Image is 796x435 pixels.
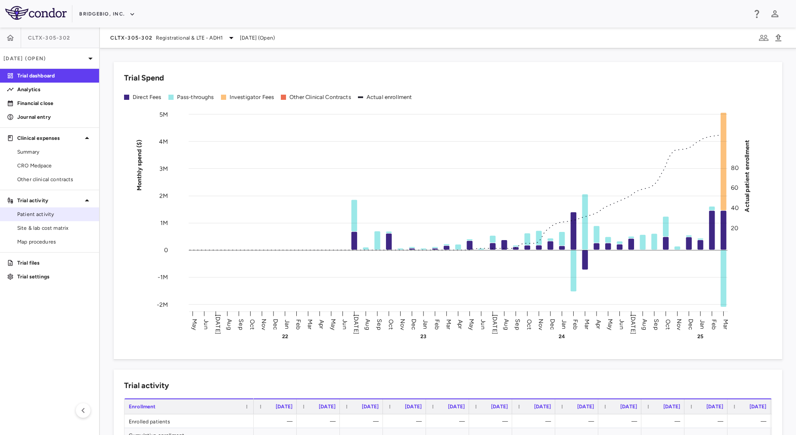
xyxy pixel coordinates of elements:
p: Trial dashboard [17,72,92,80]
text: May [330,318,337,330]
span: [DATE] [534,404,551,410]
span: [DATE] [362,404,379,410]
text: Mar [583,319,591,329]
span: [DATE] [577,404,594,410]
text: Oct [664,319,672,329]
div: Other Clinical Contracts [289,93,351,101]
span: [DATE] [620,404,637,410]
p: Analytics [17,86,92,93]
div: — [735,414,766,428]
text: [DATE] [629,315,637,334]
text: Aug [364,319,371,330]
span: Enrollment [129,404,156,410]
div: — [649,414,680,428]
p: Financial close [17,99,92,107]
text: Oct [249,319,256,329]
div: Direct Fees [133,93,162,101]
text: Mar [722,319,729,329]
text: Jan [422,319,429,329]
text: May [468,318,475,330]
text: Dec [687,318,694,330]
span: Other clinical contracts [17,176,92,183]
span: [DATE] [448,404,465,410]
text: Apr [318,319,325,329]
h6: Trial Spend [124,72,164,84]
span: [DATE] [749,404,766,410]
button: BridgeBio, Inc. [79,7,135,21]
span: [DATE] (Open) [240,34,275,42]
span: CLTX-305-302 [28,34,70,41]
text: Nov [399,318,406,330]
div: Enrolled patients [124,414,254,428]
text: Dec [549,318,556,330]
text: Dec [410,318,417,330]
span: [DATE] [405,404,422,410]
div: — [606,414,637,428]
div: — [391,414,422,428]
tspan: 40 [731,204,739,212]
text: Nov [675,318,683,330]
tspan: 80 [731,164,739,171]
text: Aug [226,319,233,330]
span: [DATE] [663,404,680,410]
div: — [305,414,336,428]
span: Summary [17,148,92,156]
text: May [191,318,198,330]
span: [DATE] [319,404,336,410]
p: Trial settings [17,273,92,281]
div: Actual enrollment [367,93,412,101]
span: CLTX-305-302 [110,34,152,41]
text: Feb [710,319,718,329]
text: Nov [537,318,544,330]
text: Apr [595,319,602,329]
div: — [434,414,465,428]
text: [DATE] [352,315,360,334]
p: Clinical expenses [17,134,82,142]
text: Aug [641,319,648,330]
span: Site & lab cost matrix [17,224,92,232]
text: Jan [283,319,291,329]
text: May [606,318,614,330]
div: — [563,414,594,428]
span: CRO Medpace [17,162,92,170]
text: Sep [514,319,521,330]
text: Sep [653,319,660,330]
div: — [692,414,723,428]
tspan: Monthly spend ($) [136,139,143,191]
div: — [520,414,551,428]
span: Map procedures [17,238,92,246]
text: Feb [572,319,579,329]
text: Jun [202,319,210,329]
text: [DATE] [214,315,221,334]
tspan: 20 [731,224,738,231]
p: Journal entry [17,113,92,121]
text: Sep [376,319,383,330]
text: Jun [618,319,625,329]
text: Mar [445,319,452,329]
p: [DATE] (Open) [3,55,85,62]
div: — [261,414,292,428]
text: Feb [295,319,302,329]
div: — [348,414,379,428]
span: [DATE] [276,404,292,410]
text: Jun [341,319,348,329]
img: logo-full-BYUhSk78.svg [5,6,67,20]
text: Sep [237,319,245,330]
text: Feb [433,319,441,329]
p: Trial activity [17,197,82,204]
text: Jan [699,319,706,329]
text: Oct [525,319,533,329]
tspan: 5M [159,111,168,118]
text: Aug [503,319,510,330]
tspan: 60 [731,184,738,191]
tspan: Actual patient enrollment [743,139,751,212]
tspan: 1M [160,219,168,227]
h6: Trial activity [124,380,169,392]
tspan: -1M [158,274,168,281]
span: [DATE] [491,404,508,410]
tspan: -2M [157,301,168,308]
span: Patient activity [17,210,92,218]
text: Mar [306,319,314,329]
text: Apr [457,319,464,329]
text: Nov [260,318,267,330]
